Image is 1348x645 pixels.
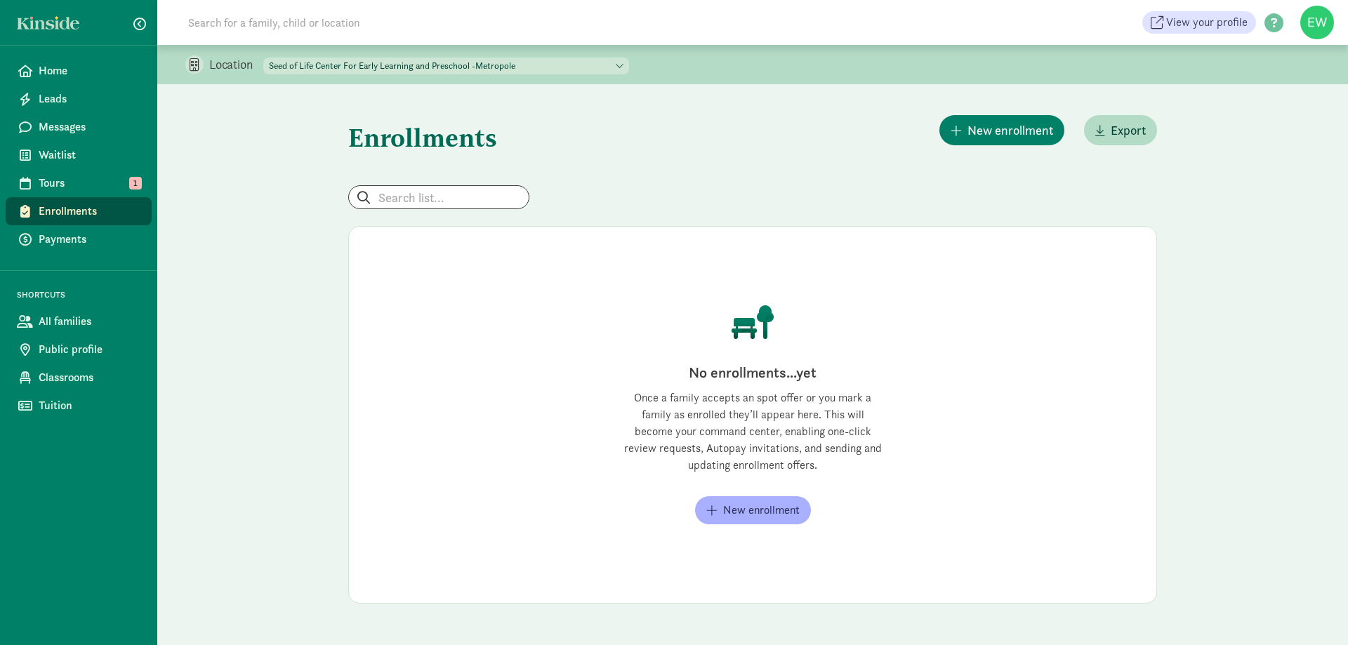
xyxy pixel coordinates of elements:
span: Enrollments [39,203,140,220]
span: Messages [39,119,140,135]
span: Payments [39,231,140,248]
span: New enrollment [967,121,1053,140]
button: Export [1084,115,1157,145]
p: Location [209,56,263,73]
span: Public profile [39,341,140,358]
span: Tuition [39,397,140,414]
a: Tours 1 [6,169,152,197]
a: Waitlist [6,141,152,169]
a: Enrollments [6,197,152,225]
span: Leads [39,91,140,107]
span: Home [39,62,140,79]
h1: Enrollments [348,112,497,163]
a: Classrooms [6,364,152,392]
span: New enrollment [723,502,800,519]
div: No enrollments...yet [623,361,883,384]
a: Tuition [6,392,152,420]
span: 1 [129,177,142,189]
iframe: Chat Widget [1278,578,1348,645]
span: View your profile [1166,14,1248,31]
a: Public profile [6,335,152,364]
span: All families [39,313,140,330]
a: Payments [6,225,152,253]
div: Once a family accepts an spot offer or you mark a family as enrolled they’ll appear here. This wi... [623,390,883,474]
button: New enrollment [695,496,811,524]
span: Export [1111,121,1146,140]
img: no_enrollments.png [723,305,782,339]
input: Search for a family, child or location [180,8,574,36]
a: View your profile [1142,11,1256,34]
a: Home [6,57,152,85]
span: Classrooms [39,369,140,386]
span: Waitlist [39,147,140,164]
button: New enrollment [939,115,1064,145]
a: Messages [6,113,152,141]
a: Leads [6,85,152,113]
a: All families [6,307,152,335]
input: Search list... [349,186,529,208]
span: Tours [39,175,140,192]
